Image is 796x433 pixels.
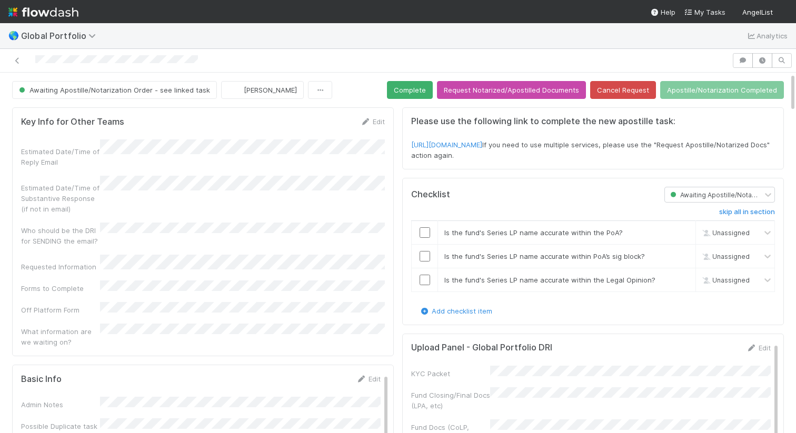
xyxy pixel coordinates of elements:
a: My Tasks [684,7,725,17]
a: Analytics [746,29,788,42]
a: [URL][DOMAIN_NAME] [411,140,482,149]
span: Unassigned [700,276,750,284]
img: logo-inverted-e16ddd16eac7371096b0.svg [8,3,78,21]
div: Forms to Complete [21,283,100,294]
h5: Basic Info [21,374,62,385]
span: Unassigned [700,252,750,260]
a: Edit [356,375,381,383]
span: If you need to use multiple services, please use the "Request Apostille/Notarized Docs" action ag... [411,140,772,159]
h5: Please use the following link to complete the new apostille task: [411,116,775,127]
div: Admin Notes [21,399,100,410]
img: avatar_c584de82-e924-47af-9431-5c284c40472a.png [230,85,241,95]
span: [PERSON_NAME] [244,86,297,94]
img: avatar_c584de82-e924-47af-9431-5c284c40472a.png [777,7,788,18]
div: Requested Information [21,261,100,272]
div: Estimated Date/Time of Reply Email [21,146,100,167]
a: Edit [746,344,771,352]
a: skip all in section [719,208,775,220]
div: Estimated Date/Time of Substantive Response (if not in email) [21,183,100,214]
span: Is the fund's Series LP name accurate within the PoA? [444,228,623,237]
div: KYC Packet [411,368,490,379]
button: Cancel Request [590,81,656,99]
a: Add checklist item [419,307,492,315]
h5: Key Info for Other Teams [21,117,124,127]
div: Off Platform Form [21,305,100,315]
button: Request Notarized/Apostilled Documents [437,81,586,99]
div: Help [650,7,675,17]
span: 🌎 [8,31,19,40]
h6: skip all in section [719,208,775,216]
button: Complete [387,81,433,99]
h5: Upload Panel - Global Portfolio DRI [411,343,552,353]
span: Is the fund's Series LP name accurate within PoA’s sig block? [444,252,645,260]
div: Who should be the DRI for SENDING the email? [21,225,100,246]
span: AngelList [742,8,773,16]
span: My Tasks [684,8,725,16]
span: Is the fund's Series LP name accurate within the Legal Opinion? [444,276,655,284]
span: Global Portfolio [21,31,101,41]
button: [PERSON_NAME] [221,81,304,99]
div: Possible Duplicate task [21,421,100,431]
h5: Checklist [411,189,450,200]
button: Apostille/Notarization Completed [660,81,784,99]
div: What information are we waiting on? [21,326,100,347]
div: Fund Closing/Final Docs (LPA, etc) [411,390,490,411]
a: Edit [360,117,385,126]
span: Unassigned [700,228,750,236]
